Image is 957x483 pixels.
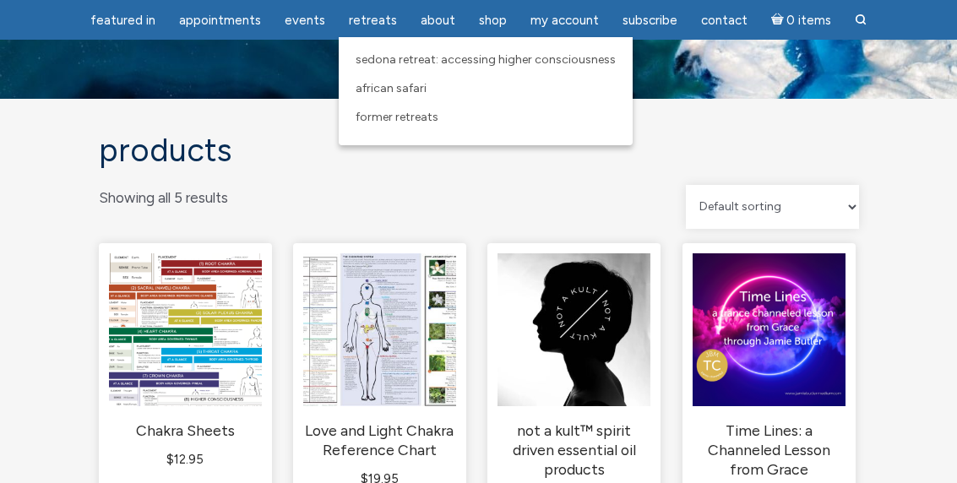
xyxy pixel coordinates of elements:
a: Contact [691,4,758,37]
h2: not a kult™ spirit driven essential oil products [498,421,650,479]
span: featured in [90,13,155,28]
img: Love and Light Chakra Reference Chart [303,253,456,406]
select: Shop order [686,185,859,229]
a: Chakra Sheets $12.95 [109,253,262,470]
span: About [421,13,455,28]
a: Retreats [339,4,407,37]
a: featured in [80,4,166,37]
h2: Love and Light Chakra Reference Chart [303,421,456,459]
a: Shop [469,4,517,37]
h1: Products [99,133,859,168]
a: not a kult™ spirit driven essential oil products [498,253,650,479]
i: Cart [771,13,787,28]
span: My Account [530,13,599,28]
a: Appointments [169,4,271,37]
img: not a kult™ spirit driven essential oil products [498,253,650,406]
span: Events [285,13,325,28]
img: Time Lines: a Channeled Lesson from Grace [693,253,846,406]
span: Shop [479,13,507,28]
a: African Safari [347,74,624,103]
h2: Chakra Sheets [109,421,262,440]
a: My Account [520,4,609,37]
p: Showing all 5 results [99,185,228,211]
a: Cart0 items [761,3,842,37]
span: African Safari [356,81,427,95]
a: Events [275,4,335,37]
a: Former Retreats [347,103,624,132]
a: Subscribe [612,4,688,37]
span: Subscribe [623,13,677,28]
span: 0 items [786,14,831,27]
bdi: 12.95 [166,452,204,467]
span: Former Retreats [356,110,438,124]
span: Appointments [179,13,261,28]
span: $ [166,452,174,467]
a: Sedona Retreat: Accessing Higher Consciousness [347,46,624,74]
span: Contact [701,13,748,28]
a: About [411,4,465,37]
h2: Time Lines: a Channeled Lesson from Grace [693,421,846,479]
span: Retreats [349,13,397,28]
img: Chakra Sheets [109,253,262,406]
span: Sedona Retreat: Accessing Higher Consciousness [356,52,616,67]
